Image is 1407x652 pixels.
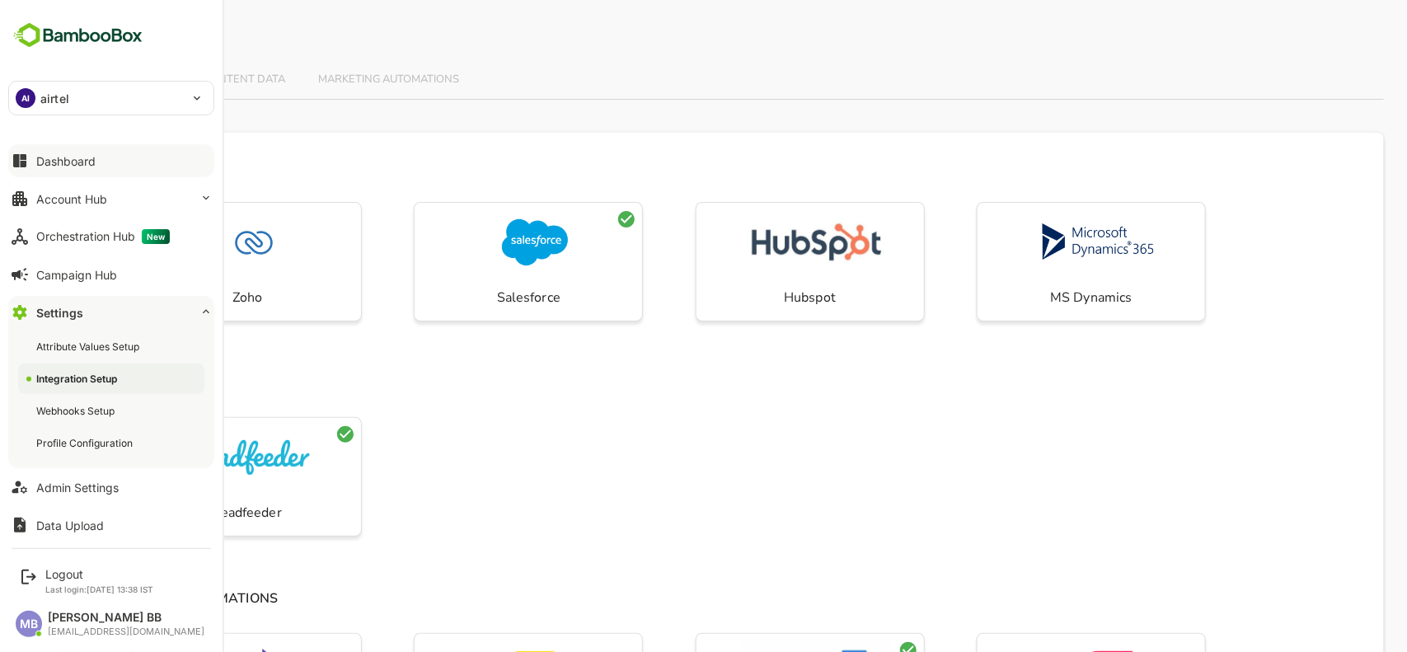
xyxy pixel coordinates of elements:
div: [PERSON_NAME] BB [48,611,204,625]
button: Orchestration HubNew [8,220,214,253]
img: logo not loaded... [444,209,510,275]
img: logo not loaded... [982,209,1099,275]
button: Settings [8,296,214,329]
h4: INTENT DATA [23,365,1326,393]
div: Admin Settings [36,481,119,495]
div: Logout [45,567,153,581]
div: Data Upload [36,518,104,532]
div: Attribute Values Setup [36,340,143,354]
button: logo not loaded... [82,425,310,495]
p: Last login: [DATE] 13:38 IST [45,584,153,594]
img: logo not loaded... [685,209,833,275]
div: Integration Setup [36,372,120,386]
div: AIairtel [9,82,213,115]
span: INTENT DATA [158,73,227,87]
div: Settings [36,306,83,320]
img: BambooboxFullLogoMark.5f36c76dfaba33ec1ec1367b70bb1252.svg [8,20,148,51]
button: Data Upload [8,509,214,542]
button: Admin Settings [8,471,214,504]
span: New [142,229,170,244]
div: MB [16,611,42,637]
button: logo not loaded... [82,209,310,279]
div: Webhooks Setup [36,404,118,418]
button: logo not loaded... [363,209,591,279]
p: Zoho [175,288,204,307]
button: Dashboard [8,144,214,177]
div: Orchestration Hub [36,229,170,244]
button: logo not loaded... [926,209,1154,279]
button: logo not loaded... [645,209,873,279]
span: MARKETING AUTOMATIONS [260,73,401,87]
img: logo not loaded... [123,209,270,275]
div: Campaign Hub [36,268,117,282]
p: airtel [40,90,69,107]
img: logo not loaded... [122,425,270,490]
p: Hubspot [726,288,778,307]
div: [EMAIL_ADDRESS][DOMAIN_NAME] [48,626,204,637]
div: Account Hub [36,192,107,206]
p: Salesforce [439,288,503,307]
div: Profile Configuration [36,436,136,450]
div: Dashboard [36,154,96,168]
span: ALL [40,73,66,87]
p: Leadfeeder [156,503,224,523]
div: wrapped label tabs example [23,59,1326,99]
h4: CRM [23,150,1326,178]
p: Integration Setup [23,20,1326,40]
button: Campaign Hub [8,258,214,291]
button: Account Hub [8,182,214,215]
div: AI [16,88,35,108]
h4: MARKETING AUTOMATIONS [23,580,1326,608]
span: CRM [99,73,125,87]
p: MS Dynamics [992,288,1074,307]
